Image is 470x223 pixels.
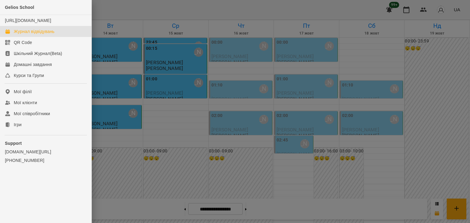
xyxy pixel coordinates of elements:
[5,149,87,155] a: [DOMAIN_NAME][URL]
[14,122,21,128] div: Ігри
[14,89,32,95] div: Мої філії
[5,5,34,10] span: Gelios School
[14,61,52,68] div: Домашні завдання
[14,39,32,46] div: QR Code
[14,72,44,79] div: Курси та Групи
[14,28,54,35] div: Журнал відвідувань
[14,50,62,57] div: Шкільний Журнал(Beta)
[14,100,37,106] div: Мої клієнти
[5,157,87,163] a: [PHONE_NUMBER]
[14,111,50,117] div: Мої співробітники
[5,140,87,146] p: Support
[5,18,51,23] a: [URL][DOMAIN_NAME]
